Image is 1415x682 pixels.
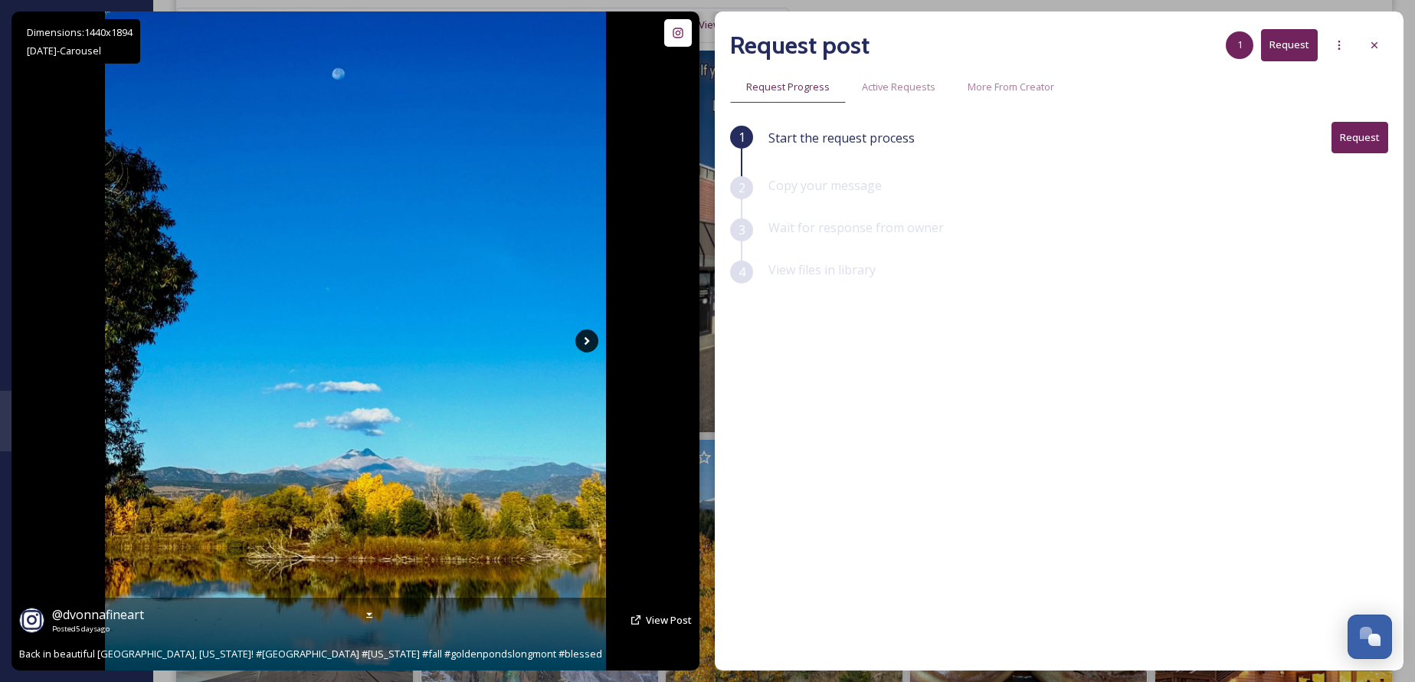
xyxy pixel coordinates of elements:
[739,221,745,239] span: 3
[768,219,944,236] span: Wait for response from owner
[739,179,745,197] span: 2
[1261,29,1318,61] button: Request
[52,624,144,634] span: Posted 5 days ago
[739,263,745,281] span: 4
[1237,38,1243,52] span: 1
[52,605,144,624] a: @dvonnafineart
[1331,122,1388,153] button: Request
[27,44,101,57] span: [DATE] - Carousel
[19,647,602,661] span: Back in beautiful [GEOGRAPHIC_DATA], [US_STATE]! #[GEOGRAPHIC_DATA] #[US_STATE] #fall #goldenpond...
[968,80,1054,94] span: More From Creator
[730,27,870,64] h2: Request post
[739,128,745,146] span: 1
[105,11,606,671] img: Back in beautiful Longmont, Colorado! #longmont #colorado #fall #goldenpondslongmont #blessed
[646,613,692,628] a: View Post
[1348,615,1392,659] button: Open Chat
[768,261,876,278] span: View files in library
[746,80,830,94] span: Request Progress
[768,177,882,194] span: Copy your message
[52,606,144,623] span: @ dvonnafineart
[768,129,915,147] span: Start the request process
[27,25,133,39] span: Dimensions: 1440 x 1894
[862,80,935,94] span: Active Requests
